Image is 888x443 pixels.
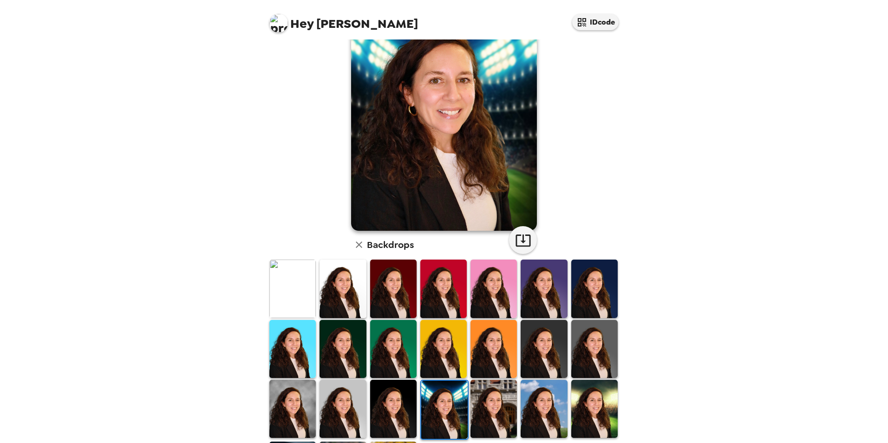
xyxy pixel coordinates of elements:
img: Original [269,260,316,318]
h6: Backdrops [367,237,414,252]
button: IDcode [572,14,619,30]
span: Hey [290,15,313,32]
span: [PERSON_NAME] [269,9,418,30]
img: profile pic [269,14,288,33]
